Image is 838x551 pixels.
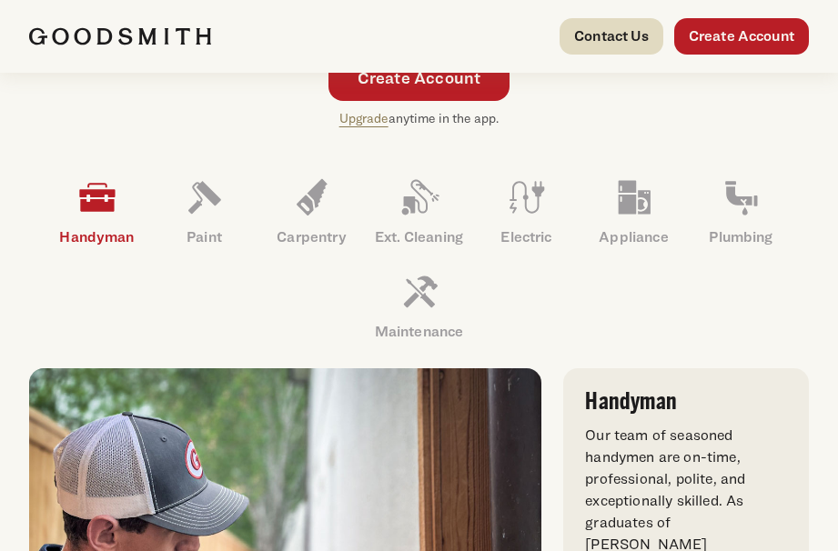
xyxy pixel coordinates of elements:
a: Upgrade [339,110,389,125]
a: Appliance [581,165,688,259]
a: Create Account [674,18,809,55]
a: Ext. Cleaning [366,165,473,259]
a: Plumbing [688,165,795,259]
p: Paint [151,226,258,248]
p: Handyman [44,226,151,248]
p: Electric [473,226,581,248]
a: Carpentry [258,165,366,259]
p: Ext. Cleaning [366,226,473,248]
p: Carpentry [258,226,366,248]
a: Maintenance [366,259,473,354]
p: anytime in the app. [339,108,500,129]
p: Appliance [581,226,688,248]
h3: Handyman [585,390,787,414]
a: Electric [473,165,581,259]
p: Plumbing [688,226,795,248]
a: Paint [151,165,258,259]
a: Handyman [44,165,151,259]
p: Maintenance [366,321,473,343]
a: Contact Us [560,18,663,55]
img: Goodsmith [29,27,211,45]
a: Create Account [328,55,510,101]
